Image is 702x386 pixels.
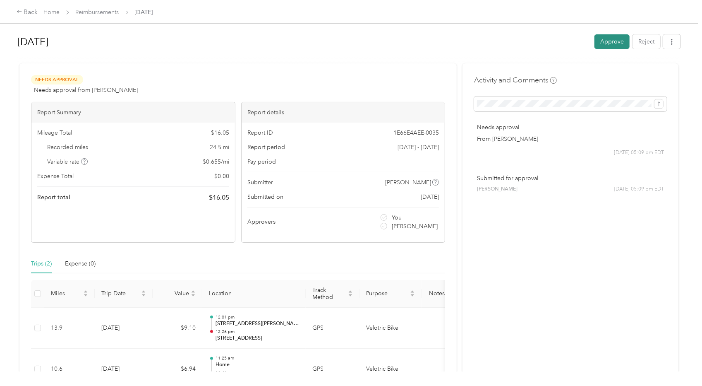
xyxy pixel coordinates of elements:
[95,308,153,349] td: [DATE]
[153,280,202,308] th: Value
[398,143,439,152] span: [DATE] - [DATE]
[44,308,95,349] td: 13.9
[242,102,445,123] div: Report details
[65,259,96,268] div: Expense (0)
[202,280,306,308] th: Location
[34,86,138,94] span: Needs approval from [PERSON_NAME]
[656,340,702,386] iframe: Everlance-gr Chat Button Frame
[209,193,229,203] span: $ 16.05
[366,290,408,297] span: Purpose
[312,287,346,301] span: Track Method
[83,293,88,298] span: caret-down
[421,193,439,201] span: [DATE]
[385,178,431,187] span: [PERSON_NAME]
[159,290,189,297] span: Value
[247,157,276,166] span: Pay period
[31,75,83,84] span: Needs Approval
[216,361,299,369] p: Home
[153,308,202,349] td: $9.10
[17,7,38,17] div: Back
[216,329,299,335] p: 12:26 pm
[216,320,299,328] p: [STREET_ADDRESS][PERSON_NAME]
[393,128,439,137] span: 1E66E4AEE-0035
[216,314,299,320] p: 12:01 pm
[191,289,196,294] span: caret-up
[633,34,660,49] button: Reject
[44,9,60,16] a: Home
[17,32,589,52] h1: Sep 2025
[247,217,276,226] span: Approvers
[210,143,229,152] span: 24.5 mi
[191,293,196,298] span: caret-down
[306,308,359,349] td: GPS
[48,157,88,166] span: Variable rate
[44,280,95,308] th: Miles
[247,128,273,137] span: Report ID
[216,355,299,361] p: 11:25 am
[359,280,422,308] th: Purpose
[422,280,453,308] th: Notes
[141,293,146,298] span: caret-down
[477,123,664,132] p: Needs approval
[247,178,273,187] span: Submitter
[392,222,438,231] span: [PERSON_NAME]
[410,293,415,298] span: caret-down
[37,172,74,181] span: Expense Total
[477,186,518,193] span: [PERSON_NAME]
[211,128,229,137] span: $ 16.05
[614,186,664,193] span: [DATE] 05:09 pm EDT
[247,143,285,152] span: Report period
[101,290,139,297] span: Trip Date
[306,280,359,308] th: Track Method
[410,289,415,294] span: caret-up
[216,370,299,376] p: 11:44 am
[203,157,229,166] span: $ 0.655 / mi
[37,128,72,137] span: Mileage Total
[614,149,664,157] span: [DATE] 05:09 pm EDT
[31,259,52,268] div: Trips (2)
[141,289,146,294] span: caret-up
[31,102,235,123] div: Report Summary
[477,174,664,183] p: Submitted for approval
[37,193,70,202] span: Report total
[348,289,353,294] span: caret-up
[477,135,664,143] p: From [PERSON_NAME]
[76,9,119,16] a: Reimbursements
[247,193,283,201] span: Submitted on
[359,308,422,349] td: Velotric Bike
[135,8,153,17] span: [DATE]
[216,335,299,342] p: [STREET_ADDRESS]
[392,213,402,222] span: You
[348,293,353,298] span: caret-down
[95,280,153,308] th: Trip Date
[214,172,229,181] span: $ 0.00
[48,143,89,152] span: Recorded miles
[594,34,630,49] button: Approve
[83,289,88,294] span: caret-up
[51,290,81,297] span: Miles
[474,75,557,85] h4: Activity and Comments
